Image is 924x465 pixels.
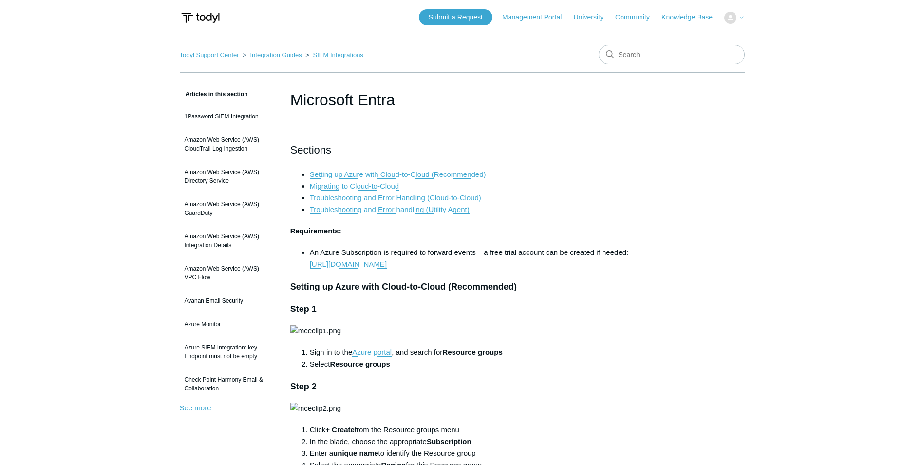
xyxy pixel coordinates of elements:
[180,195,276,222] a: Amazon Web Service (AWS) GuardDuty
[419,9,492,25] a: Submit a Request
[502,12,571,22] a: Management Portal
[333,449,378,457] strong: unique name
[303,51,363,58] li: SIEM Integrations
[290,227,341,235] strong: Requirements:
[180,338,276,366] a: Azure SIEM Integration: key Endpoint must not be empty
[180,131,276,158] a: Amazon Web Service (AWS) CloudTrail Log Ingestion
[180,227,276,254] a: Amazon Web Service (AWS) Integration Details
[180,315,276,333] a: Azure Monitor
[310,358,634,370] li: Select
[180,107,276,126] a: 1Password SIEM Integration
[310,194,481,202] a: Troubleshooting and Error Handling (Cloud-to-Cloud)
[290,280,634,294] h3: Setting up Azure with Cloud-to-Cloud (Recommended)
[427,437,471,446] strong: Subscription
[615,12,660,22] a: Community
[180,9,221,27] img: Todyl Support Center Help Center home page
[180,51,241,58] li: Todyl Support Center
[310,260,387,269] a: [URL][DOMAIN_NAME]
[310,347,634,358] li: Sign in to the , and search for
[180,163,276,190] a: Amazon Web Service (AWS) Directory Service
[310,182,399,191] a: Migrating to Cloud-to-Cloud
[180,291,276,310] a: Avanan Email Security
[352,348,392,357] a: Azure portal
[325,426,355,434] strong: + Create
[250,51,302,58] a: Integration Guides
[310,247,634,270] li: An Azure Subscription is required to forward events – a free trial account can be created if needed:
[290,88,634,112] h1: Microsoft Entra
[573,12,613,22] a: University
[290,325,341,337] img: mceclip1.png
[290,302,634,316] h3: Step 1
[290,141,634,158] h2: Sections
[290,380,634,394] h3: Step 2
[330,360,390,368] strong: Resource groups
[310,424,634,436] li: Click from the Resource groups menu
[442,348,502,356] strong: Resource groups
[599,45,745,64] input: Search
[310,170,486,179] a: Setting up Azure with Cloud-to-Cloud (Recommended)
[310,436,634,447] li: In the blade, choose the appropriate
[241,51,303,58] li: Integration Guides
[180,91,248,97] span: Articles in this section
[180,259,276,287] a: Amazon Web Service (AWS) VPC Flow
[310,205,470,214] a: Troubleshooting and Error handling (Utility Agent)
[310,447,634,459] li: Enter a to identify the Resource group
[180,404,211,412] a: See more
[180,51,239,58] a: Todyl Support Center
[290,403,341,414] img: mceclip2.png
[661,12,722,22] a: Knowledge Base
[313,51,363,58] a: SIEM Integrations
[180,370,276,398] a: Check Point Harmony Email & Collaboration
